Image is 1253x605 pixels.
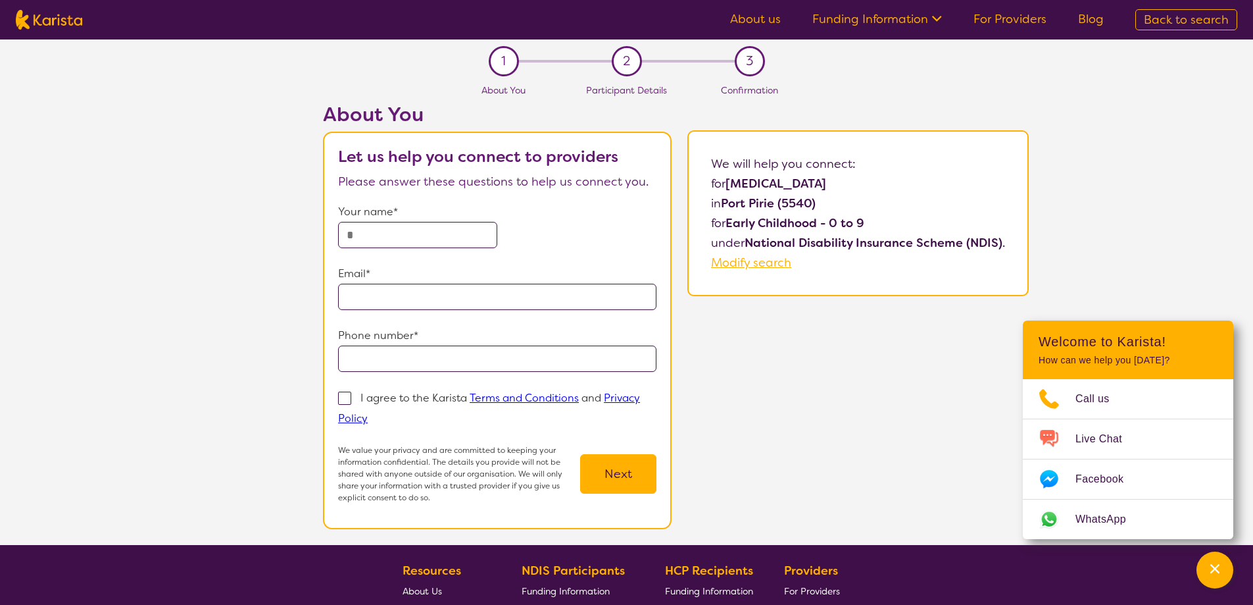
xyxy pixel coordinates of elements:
span: Back to search [1144,12,1229,28]
a: For Providers [784,581,845,601]
a: Funding Information [522,581,635,601]
span: Confirmation [721,84,778,96]
p: for [711,174,1005,194]
p: Please answer these questions to help us connect you. [338,172,656,192]
button: Next [580,454,656,494]
span: 1 [501,51,506,71]
b: Providers [784,563,838,579]
a: About Us [403,581,491,601]
b: HCP Recipients [665,563,753,579]
ul: Choose channel [1023,379,1233,539]
span: For Providers [784,585,840,597]
p: under . [711,233,1005,253]
a: Blog [1078,11,1104,27]
b: Resources [403,563,461,579]
a: Modify search [711,255,791,271]
p: How can we help you [DATE]? [1039,355,1217,366]
a: Terms and Conditions [470,391,579,405]
span: 2 [623,51,630,71]
img: Karista logo [16,10,82,30]
p: in [711,194,1005,213]
a: Funding Information [812,11,942,27]
p: for [711,213,1005,233]
h2: About You [323,103,672,126]
button: Channel Menu [1196,552,1233,589]
span: Call us [1075,389,1125,409]
span: Funding Information [522,585,610,597]
p: Email* [338,264,656,284]
span: Funding Information [665,585,753,597]
a: Back to search [1135,9,1237,30]
a: For Providers [973,11,1046,27]
p: Your name* [338,202,656,222]
p: We value your privacy and are committed to keeping your information confidential. The details you... [338,444,580,504]
span: Facebook [1075,469,1139,489]
a: Funding Information [665,581,753,601]
span: About Us [403,585,442,597]
b: National Disability Insurance Scheme (NDIS) [745,235,1002,251]
div: Channel Menu [1023,321,1233,539]
a: Web link opens in a new tab. [1023,500,1233,539]
span: About You [481,84,526,96]
a: About us [730,11,781,27]
span: Live Chat [1075,429,1138,449]
span: WhatsApp [1075,510,1142,529]
p: I agree to the Karista and [338,391,640,425]
b: Let us help you connect to providers [338,146,618,167]
b: Early Childhood - 0 to 9 [725,215,864,231]
b: NDIS Participants [522,563,625,579]
span: 3 [746,51,753,71]
p: We will help you connect: [711,154,1005,174]
b: Port Pirie (5540) [721,196,816,211]
span: Participant Details [586,84,667,96]
b: [MEDICAL_DATA] [725,176,826,192]
p: Phone number* [338,326,656,346]
h2: Welcome to Karista! [1039,334,1217,350]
